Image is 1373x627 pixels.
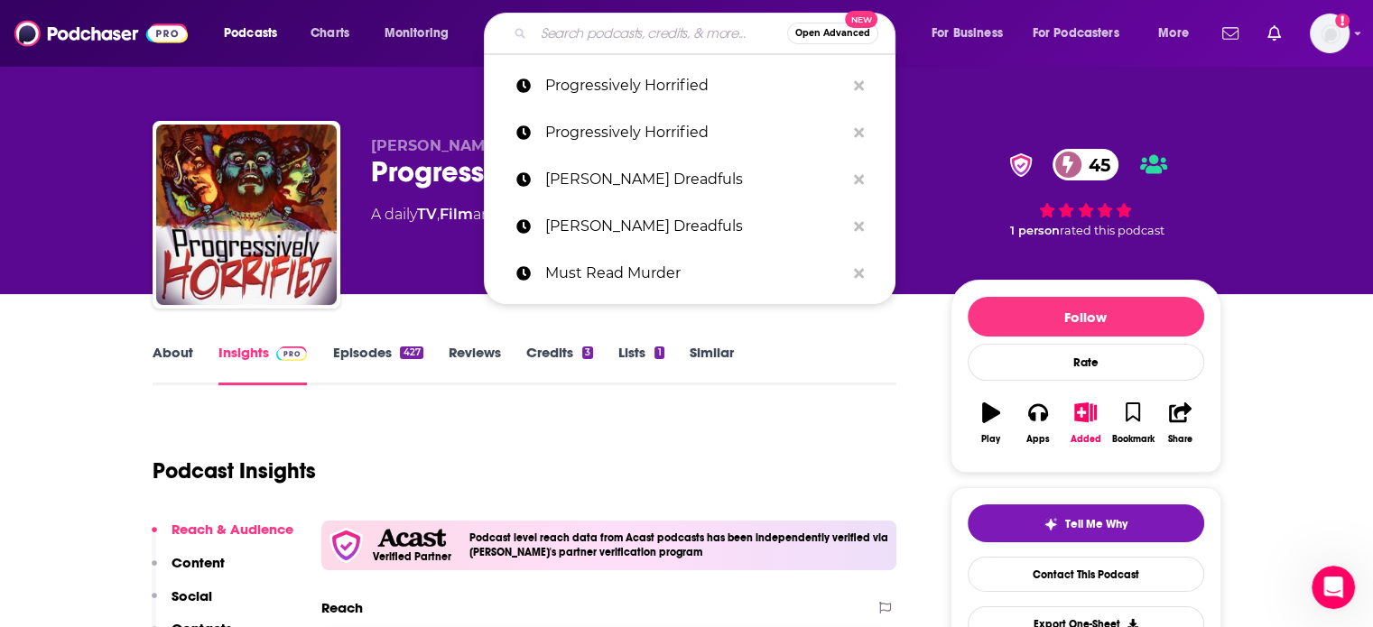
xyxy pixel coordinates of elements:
[120,461,240,533] button: Messages
[172,280,223,299] div: • [DATE]
[1021,19,1146,48] button: open menu
[1026,434,1050,445] div: Apps
[21,262,57,298] img: Profile image for Barbara
[654,346,663,359] div: 1
[321,599,363,616] h2: Reach
[299,19,360,48] a: Charts
[1310,14,1350,53] span: Logged in as madeleinelbrownkensington
[690,344,734,385] a: Similar
[1071,149,1119,180] span: 45
[153,457,316,484] h1: Podcast Insights
[1010,224,1060,237] span: 1 person
[1062,391,1109,456] button: Added
[64,263,211,277] span: Rate your conversation
[156,124,337,305] img: Progressively Horrified
[795,29,870,38] span: Open Advanced
[545,109,845,156] p: Progressively Horrified
[329,528,364,563] img: verfied icon
[152,554,225,587] button: Content
[932,21,1003,46] span: For Business
[1033,21,1119,46] span: For Podcasters
[371,137,500,154] span: [PERSON_NAME]
[26,330,48,352] img: Matt avatar
[469,531,890,558] h4: Podcast level reach data from Acast podcasts has been independently verified via [PERSON_NAME]'s ...
[787,23,878,44] button: Open AdvancedNew
[153,344,193,385] a: About
[484,156,895,203] a: [PERSON_NAME] Dreadfuls
[1060,224,1164,237] span: rated this podcast
[440,206,473,223] a: Film
[33,345,55,366] img: Barbara avatar
[276,346,308,361] img: Podchaser Pro
[968,504,1204,542] button: tell me why sparkleTell Me Why
[172,521,293,538] p: Reach & Audience
[1158,21,1189,46] span: More
[501,13,913,54] div: Search podcasts, credits, & more...
[21,128,57,164] img: Profile image for Barbara
[582,346,593,359] div: 3
[1109,391,1156,456] button: Bookmark
[1215,18,1246,49] a: Show notifications dropdown
[371,204,658,226] div: A daily podcast
[42,506,79,519] span: Home
[385,21,449,46] span: Monitoring
[172,554,225,571] p: Content
[533,19,787,48] input: Search podcasts, credits, & more...
[1071,434,1101,445] div: Added
[1260,18,1288,49] a: Show notifications dropdown
[372,19,472,48] button: open menu
[545,62,845,109] p: Progressively Horrified
[1335,14,1350,28] svg: Add a profile image
[1053,149,1119,180] a: 45
[33,411,55,433] img: Barbara avatar
[373,551,451,562] h5: Verified Partner
[1065,517,1127,531] span: Tell Me Why
[172,213,223,232] div: • [DATE]
[14,16,188,51] img: Podchaser - Follow, Share and Rate Podcasts
[64,213,169,232] div: [PERSON_NAME]
[21,195,57,231] img: Profile image for Barbara
[449,344,501,385] a: Reviews
[1146,19,1211,48] button: open menu
[919,19,1025,48] button: open menu
[1044,517,1058,531] img: tell me why sparkle
[968,297,1204,337] button: Follow
[417,206,437,223] a: TV
[172,79,223,98] div: • [DATE]
[484,62,895,109] a: Progressively Horrified
[18,345,40,366] img: Carmela avatar
[152,587,212,621] button: Social
[26,397,48,419] img: Matt avatar
[484,109,895,156] a: Progressively Horrified
[845,11,877,28] span: New
[545,250,845,297] p: Must Read Murder
[1111,434,1154,445] div: Bookmark
[241,461,361,533] button: Help
[1310,14,1350,53] img: User Profile
[218,344,308,385] a: InsightsPodchaser Pro
[1004,153,1038,177] img: verified Badge
[83,406,278,442] button: Send us a message
[172,146,223,165] div: • [DATE]
[224,21,277,46] span: Podcasts
[332,344,422,385] a: Episodes427
[1156,391,1203,456] button: Share
[60,346,125,365] div: Podchaser
[545,156,845,203] p: Penny Dreadfuls
[618,344,663,385] a: Lists1
[172,587,212,604] p: Social
[64,62,211,77] span: Rate your conversation
[437,206,440,223] span: ,
[18,411,40,433] img: Carmela avatar
[968,391,1015,456] button: Play
[311,21,349,46] span: Charts
[211,19,301,48] button: open menu
[400,346,422,359] div: 427
[1015,391,1062,456] button: Apps
[21,61,57,97] img: Profile image for Barbara
[981,434,1000,445] div: Play
[286,506,315,519] span: Help
[526,344,593,385] a: Credits3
